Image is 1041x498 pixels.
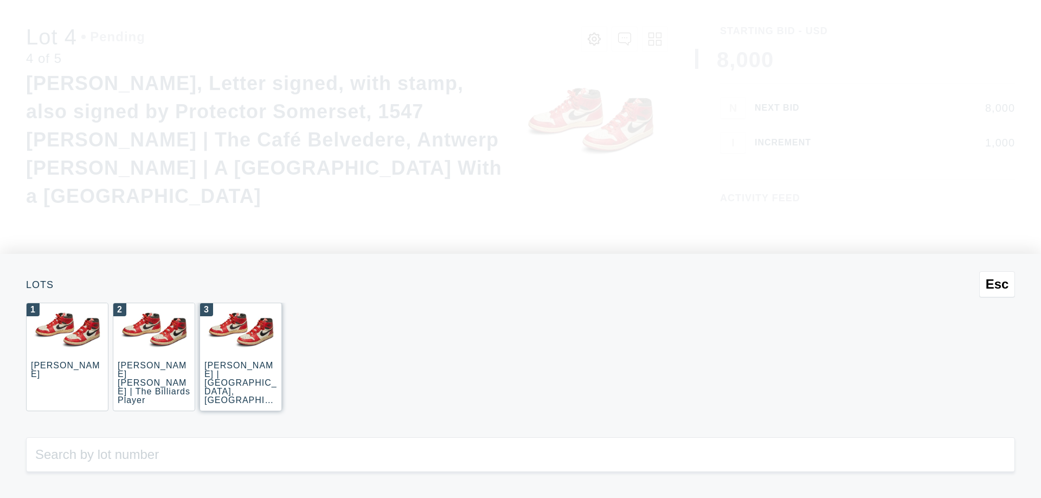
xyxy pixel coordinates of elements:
[113,303,126,316] div: 2
[26,280,1015,290] div: Lots
[204,361,277,448] div: [PERSON_NAME] | [GEOGRAPHIC_DATA], [GEOGRAPHIC_DATA] ([GEOGRAPHIC_DATA], [GEOGRAPHIC_DATA])
[979,271,1015,297] button: Esc
[986,277,1009,292] span: Esc
[31,361,100,379] div: [PERSON_NAME]
[26,437,1015,472] input: Search by lot number
[200,303,213,316] div: 3
[118,361,190,405] div: [PERSON_NAME] [PERSON_NAME] | The Billiards Player
[27,303,40,316] div: 1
